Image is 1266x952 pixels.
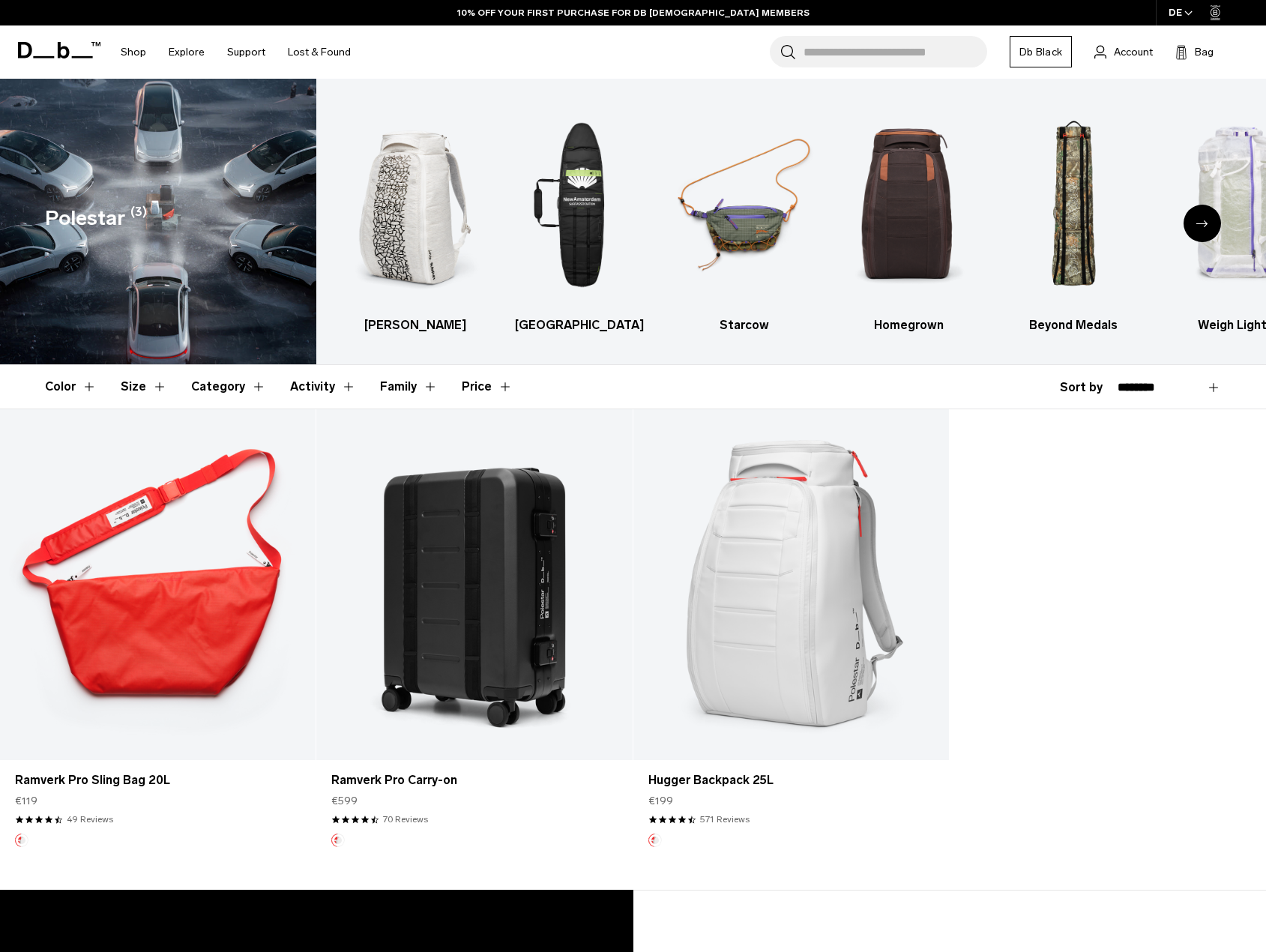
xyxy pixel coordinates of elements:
[700,813,750,826] a: 571 reviews
[169,25,205,79] a: Explore
[675,101,813,334] a: Db Starcow
[1004,101,1142,334] a: Db Beyond Medals
[1004,101,1142,334] li: 5 / 6
[648,771,934,789] a: Hugger Backpack 25L
[511,101,649,334] li: 2 / 6
[121,25,146,79] a: Shop
[316,409,632,760] a: Ramverk Pro Carry-on
[346,316,484,334] h3: [PERSON_NAME]
[511,101,649,309] img: Db
[633,409,949,760] a: Hugger Backpack 25L
[130,203,147,234] span: (3)
[227,25,265,79] a: Support
[45,203,125,234] h1: Polestar
[346,101,484,334] li: 1 / 6
[675,101,813,334] li: 3 / 6
[331,834,345,847] button: Polestar Edt.
[380,365,438,409] button: Toggle Filter
[383,813,428,826] a: 70 reviews
[191,365,266,409] button: Toggle Filter
[648,793,673,809] span: €199
[331,793,358,809] span: €599
[67,813,113,826] a: 49 reviews
[1114,44,1153,60] span: Account
[109,25,362,79] nav: Main Navigation
[462,365,513,409] button: Toggle Price
[288,25,351,79] a: Lost & Found
[1004,101,1142,309] img: Db
[675,316,813,334] h3: Starcow
[346,101,484,334] a: Db [PERSON_NAME]
[511,316,649,334] h3: [GEOGRAPHIC_DATA]
[648,834,662,847] button: Polestar Edt.
[675,101,813,309] img: Db
[1184,205,1221,242] div: Next slide
[15,834,28,847] button: Polestar Edt.
[346,101,484,309] img: Db
[1175,43,1214,61] button: Bag
[511,101,649,334] a: Db [GEOGRAPHIC_DATA]
[15,793,37,809] span: €119
[840,316,978,334] h3: Homegrown
[15,771,301,789] a: Ramverk Pro Sling Bag 20L
[1094,43,1153,61] a: Account
[290,365,356,409] button: Toggle Filter
[840,101,978,334] li: 4 / 6
[45,365,97,409] button: Toggle Filter
[840,101,978,309] img: Db
[121,365,167,409] button: Toggle Filter
[1004,316,1142,334] h3: Beyond Medals
[840,101,978,334] a: Db Homegrown
[331,771,617,789] a: Ramverk Pro Carry-on
[1195,44,1214,60] span: Bag
[1010,36,1072,67] a: Db Black
[457,6,810,19] a: 10% OFF YOUR FIRST PURCHASE FOR DB [DEMOGRAPHIC_DATA] MEMBERS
